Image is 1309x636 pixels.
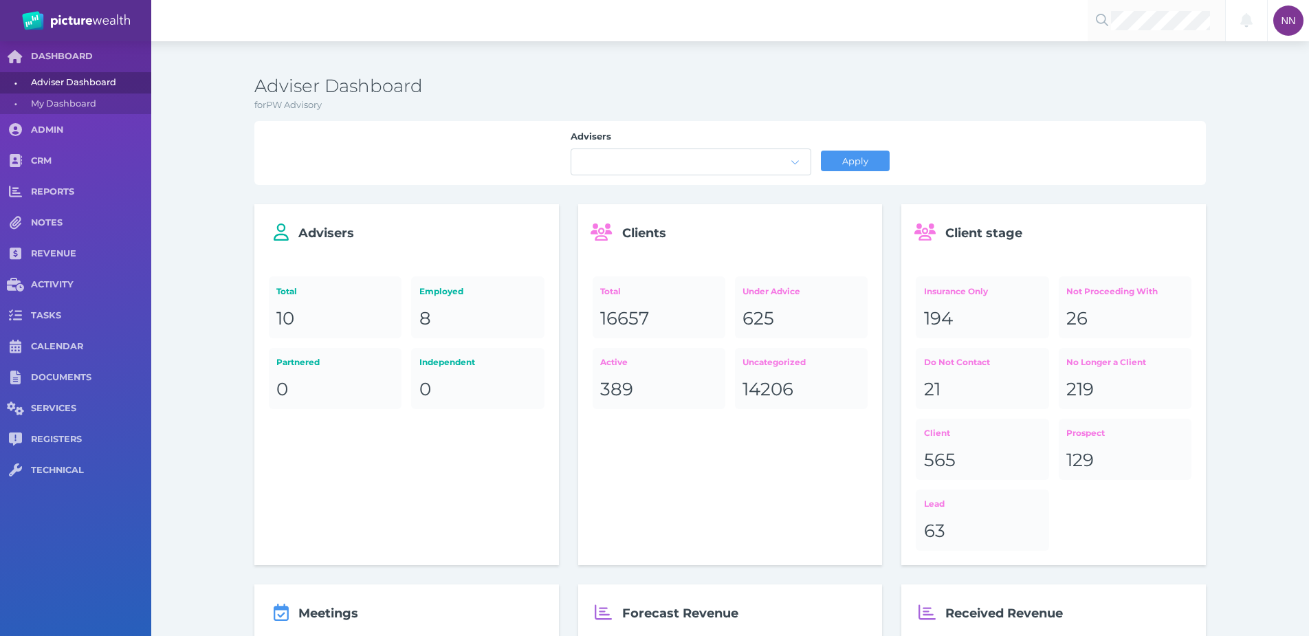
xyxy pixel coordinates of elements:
[622,606,738,621] span: Forecast Revenue
[924,286,988,296] span: Insurance Only
[600,357,628,367] span: Active
[924,357,990,367] span: Do Not Contact
[924,449,1042,472] div: 565
[31,155,151,167] span: CRM
[836,155,874,166] span: Apply
[276,357,320,367] span: Partnered
[821,151,890,171] button: Apply
[31,372,151,384] span: DOCUMENTS
[945,606,1063,621] span: Received Revenue
[1066,357,1146,367] span: No Longer a Client
[571,131,811,149] label: Advisers
[1066,428,1105,438] span: Prospect
[924,520,1042,543] div: 63
[31,341,151,353] span: CALENDAR
[742,378,860,402] div: 14206
[31,51,151,63] span: DASHBOARD
[742,307,860,331] div: 625
[419,307,537,331] div: 8
[31,248,151,260] span: REVENUE
[298,606,358,621] span: Meetings
[276,378,394,402] div: 0
[276,307,394,331] div: 10
[31,186,151,198] span: REPORTS
[622,226,666,241] span: Clients
[31,465,151,476] span: TECHNICAL
[298,226,354,241] span: Advisers
[269,276,401,338] a: Total10
[1066,307,1184,331] div: 26
[600,378,718,402] div: 389
[600,286,621,296] span: Total
[31,217,151,229] span: NOTES
[924,307,1042,331] div: 194
[276,286,297,296] span: Total
[419,378,537,402] div: 0
[419,286,463,296] span: Employed
[924,378,1042,402] div: 21
[31,124,151,136] span: ADMIN
[924,428,950,438] span: Client
[254,98,1206,112] p: for PW Advisory
[593,348,725,409] a: Active389
[411,276,544,338] a: Employed8
[735,276,868,338] a: Under Advice625
[31,94,146,115] span: My Dashboard
[1066,449,1184,472] div: 129
[1273,6,1303,36] div: Noah Nelson
[31,434,151,446] span: REGISTERS
[31,279,151,291] span: ACTIVITY
[600,307,718,331] div: 16657
[31,72,146,94] span: Adviser Dashboard
[945,226,1022,241] span: Client stage
[924,498,945,509] span: Lead
[419,357,475,367] span: Independent
[411,348,544,409] a: Independent0
[1281,15,1295,26] span: NN
[742,286,800,296] span: Under Advice
[1066,286,1158,296] span: Not Proceeding With
[1066,378,1184,402] div: 219
[31,403,151,415] span: SERVICES
[254,75,1206,98] h3: Adviser Dashboard
[593,276,725,338] a: Total16657
[269,348,401,409] a: Partnered0
[22,11,130,30] img: PW
[31,310,151,322] span: TASKS
[742,357,806,367] span: Uncategorized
